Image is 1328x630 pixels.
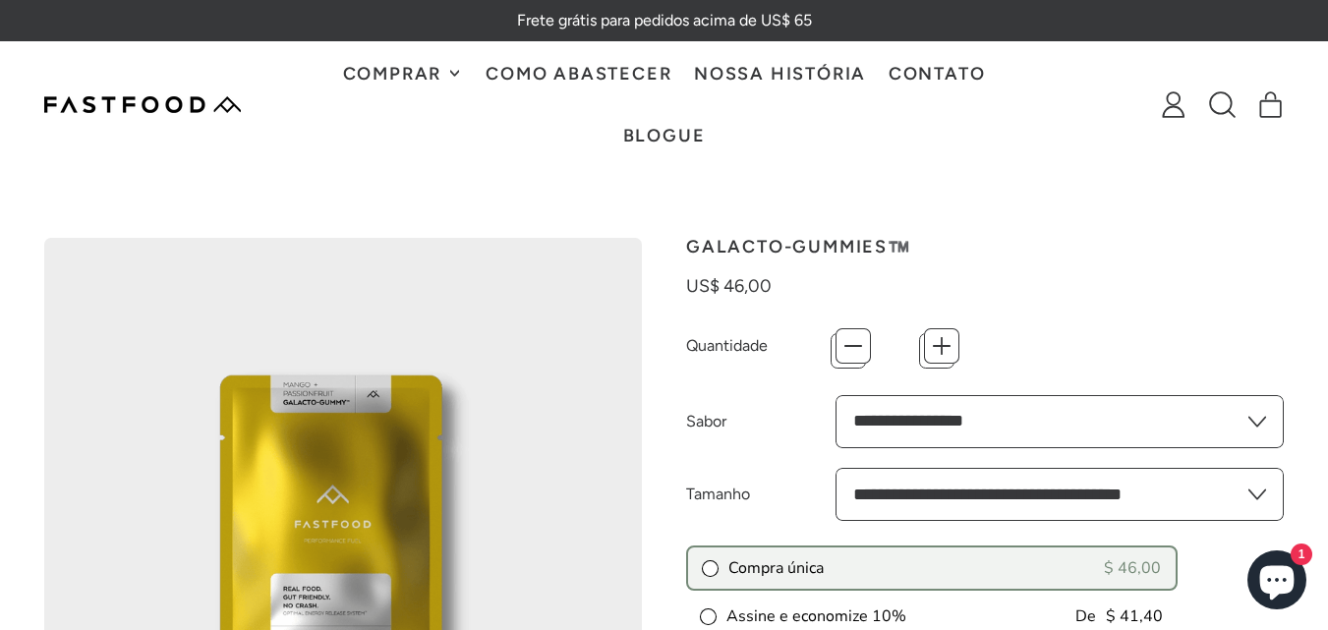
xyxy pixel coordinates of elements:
[1106,605,1163,627] font: $ 41,40
[726,605,906,627] font: Assine e economize 10%
[343,63,442,85] font: Comprar
[686,412,726,430] font: Sabor
[331,42,475,104] button: Comprar
[686,485,750,503] font: Tamanho
[686,336,768,355] font: Quantidade
[889,63,986,85] font: Contato
[686,236,911,258] font: Galacto-Gummies™️
[44,96,241,113] img: Comida rápida
[517,11,812,29] font: Frete grátis para pedidos acima de US$ 65
[728,557,824,579] font: Compra única
[683,42,878,104] a: Nossa história
[694,63,866,85] font: Nossa história
[836,328,871,364] button: −
[623,125,706,146] font: Blogue
[1075,605,1096,627] font: De
[924,328,959,364] button: +
[1241,550,1312,614] inbox-online-store-chat: Bate-papo da loja online Shopify
[1104,557,1161,579] font: $ 46,00
[877,42,996,104] a: Contato
[611,104,716,166] a: Blogue
[703,561,714,572] input: Compra única
[686,275,772,297] font: US$ 46,00
[701,609,712,620] input: Assine e economize 10%
[486,63,671,85] font: Como abastecer
[475,42,683,104] a: Como abastecer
